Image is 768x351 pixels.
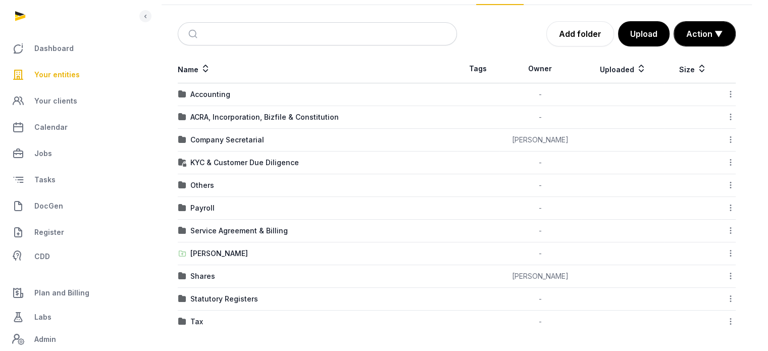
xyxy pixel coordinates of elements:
td: - [499,174,581,197]
td: [PERSON_NAME] [499,265,581,288]
button: Action ▼ [674,22,735,46]
a: Your entities [8,63,137,87]
a: Your clients [8,89,137,113]
a: Labs [8,305,137,329]
a: Calendar [8,115,137,139]
th: Size [664,55,721,83]
td: - [499,220,581,242]
button: Submit [182,23,206,45]
img: folder.svg [178,227,186,235]
div: ACRA, Incorporation, Bizfile & Constitution [190,112,339,122]
th: Name [178,55,457,83]
a: Dashboard [8,36,137,61]
img: folder.svg [178,272,186,280]
img: folder.svg [178,113,186,121]
th: Uploaded [581,55,664,83]
div: Statutory Registers [190,294,258,304]
a: Register [8,220,137,244]
div: [PERSON_NAME] [190,248,248,259]
span: Register [34,226,64,238]
span: CDD [34,250,50,263]
td: - [499,83,581,106]
div: Tax [190,317,203,327]
div: Company Secretarial [190,135,264,145]
img: folder-upload.svg [178,249,186,258]
td: [PERSON_NAME] [499,129,581,152]
span: Jobs [34,147,52,160]
span: Dashboard [34,42,74,55]
span: Calendar [34,121,68,133]
img: folder.svg [178,318,186,326]
img: folder.svg [178,181,186,189]
a: CDD [8,246,137,267]
a: Add folder [546,21,614,46]
div: Others [190,180,214,190]
a: Tasks [8,168,137,192]
span: DocGen [34,200,63,212]
span: Your clients [34,95,77,107]
button: Upload [618,21,670,46]
div: Service Agreement & Billing [190,226,288,236]
img: folder.svg [178,295,186,303]
td: - [499,311,581,333]
img: folder.svg [178,204,186,212]
span: Plan and Billing [34,287,89,299]
th: Owner [499,55,581,83]
th: Tags [457,55,499,83]
img: folder-locked-icon.svg [178,159,186,167]
span: Your entities [34,69,80,81]
a: DocGen [8,194,137,218]
div: Payroll [190,203,215,213]
img: folder.svg [178,90,186,98]
td: - [499,242,581,265]
td: - [499,197,581,220]
a: Plan and Billing [8,281,137,305]
a: Admin [8,329,137,349]
span: Labs [34,311,52,323]
td: - [499,106,581,129]
span: Tasks [34,174,56,186]
div: KYC & Customer Due Diligence [190,158,299,168]
img: folder.svg [178,136,186,144]
span: Admin [34,333,56,345]
div: Accounting [190,89,230,99]
div: Shares [190,271,215,281]
a: Jobs [8,141,137,166]
td: - [499,152,581,174]
td: - [499,288,581,311]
